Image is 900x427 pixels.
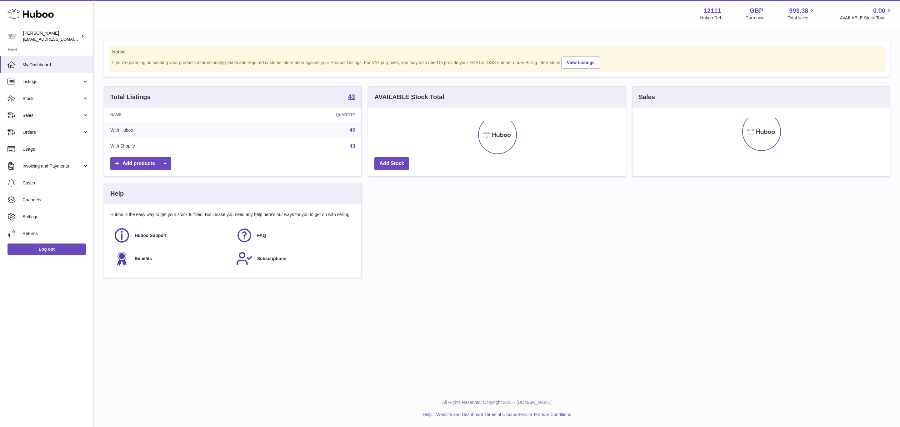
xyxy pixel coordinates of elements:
[22,96,82,102] span: Stock
[113,227,230,244] a: Huboo Support
[257,256,286,262] span: Subscriptions
[23,37,92,42] span: [EMAIL_ADDRESS][DOMAIN_NAME]
[423,412,432,417] a: Help
[22,129,82,135] span: Orders
[22,146,89,152] span: Usage
[113,250,230,267] a: Benefits
[434,412,571,418] li: and
[99,399,895,405] p: All Rights Reserved. Copyright 2025 - [DOMAIN_NAME]
[135,256,152,262] span: Benefits
[746,15,763,21] div: Currency
[704,7,721,15] strong: 12111
[22,79,82,85] span: Listings
[22,163,82,169] span: Invoicing and Payments
[23,30,79,42] div: [PERSON_NAME]
[112,56,882,68] div: If you're planning on sending your products internationally please add required customs informati...
[374,157,409,170] a: Add Stock
[348,93,355,100] strong: 43
[236,250,352,267] a: Subscriptions
[750,7,763,15] strong: GBP
[112,49,882,55] strong: Notice
[22,231,89,237] span: Returns
[374,93,444,101] h3: AVAILABLE Stock Total
[562,57,600,68] a: View Listings
[236,227,352,244] a: FAQ
[350,127,355,133] a: 43
[840,15,892,21] span: AVAILABLE Stock Total
[243,108,361,122] th: Quantity
[104,108,243,122] th: Name
[517,412,571,417] a: Service Terms & Conditions
[7,32,17,41] img: internalAdmin-12111@internal.huboo.com
[7,244,86,255] a: Log out
[22,180,89,186] span: Cases
[789,7,808,15] span: 993.38
[639,93,655,101] h3: Sales
[22,197,89,203] span: Channels
[257,233,266,239] span: FAQ
[135,233,167,239] span: Huboo Support
[110,212,355,218] p: Huboo is the easy way to get your stock fulfilled. But incase you need any help here's our ways f...
[873,7,885,15] span: 0.00
[787,15,815,21] span: Total sales
[348,93,355,101] a: 43
[22,62,89,68] span: My Dashboard
[22,214,89,220] span: Settings
[840,7,892,21] a: 0.00 AVAILABLE Stock Total
[110,93,151,101] h3: Total Listings
[104,122,243,138] td: With Huboo
[436,412,510,417] a: Website and Dashboard Terms of Use
[787,7,815,21] a: 993.38 Total sales
[350,143,355,149] a: 43
[700,15,721,21] div: Huboo Ref
[22,113,82,118] span: Sales
[110,189,124,198] h3: Help
[110,157,171,170] a: Add products
[104,138,243,154] td: With Shopify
